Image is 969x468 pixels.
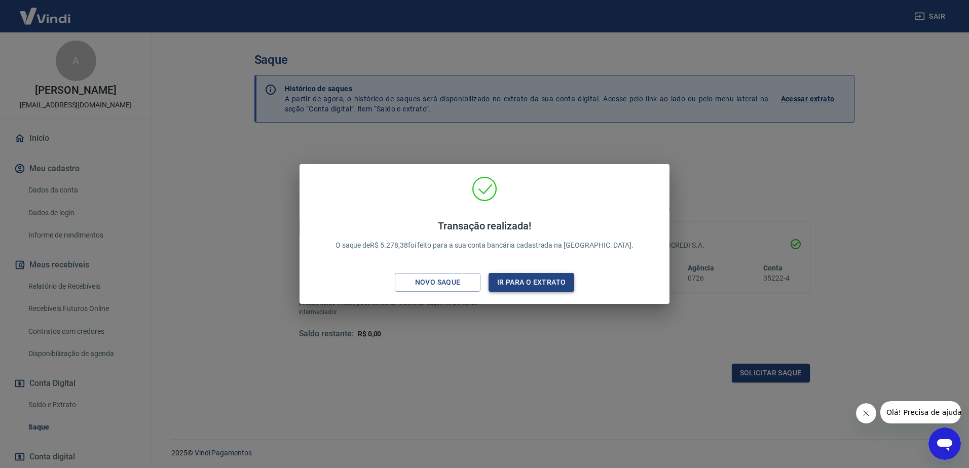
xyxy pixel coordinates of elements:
[928,427,961,460] iframe: Botão para abrir a janela de mensagens
[856,403,876,423] iframe: Fechar mensagem
[489,273,574,292] button: Ir para o extrato
[395,273,480,292] button: Novo saque
[336,220,634,232] h4: Transação realizada!
[880,401,961,423] iframe: Mensagem da empresa
[336,220,634,251] p: O saque de R$ 5.278,38 foi feito para a sua conta bancária cadastrada na [GEOGRAPHIC_DATA].
[403,276,473,289] div: Novo saque
[6,7,85,15] span: Olá! Precisa de ajuda?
